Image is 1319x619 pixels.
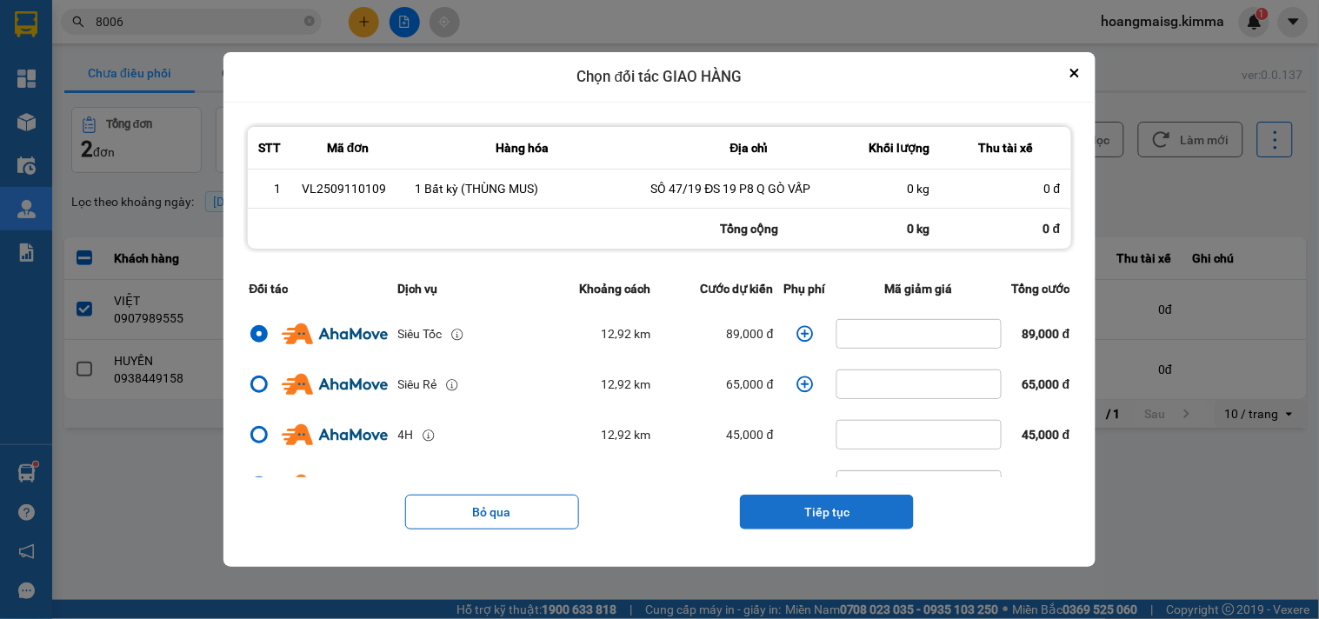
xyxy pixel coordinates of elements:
[656,409,778,460] td: 45,000 đ
[282,475,387,496] img: Ahamove
[243,269,392,309] th: Đối tác
[9,94,120,132] li: VP TP. [PERSON_NAME]
[536,359,656,409] td: 12,92 km
[951,137,1061,158] div: Thu tài xế
[398,324,443,343] div: Siêu Tốc
[9,9,252,74] li: [PERSON_NAME] - 0931936768
[858,209,941,249] div: 0 kg
[536,460,656,510] td: 12,92 km
[536,269,656,309] th: Khoảng cách
[282,374,387,395] img: Ahamove
[641,209,858,249] div: Tổng cộng
[415,180,630,197] div: 1 Bất kỳ (THÙNG MUS)
[651,137,848,158] div: Địa chỉ
[302,180,394,197] div: VL2509110109
[405,495,579,529] button: Bỏ qua
[120,94,231,113] li: VP Vĩnh Long
[282,424,387,445] img: Ahamove
[398,476,414,495] div: 2H
[1023,327,1070,341] span: 89,000 đ
[302,137,394,158] div: Mã đơn
[258,180,281,197] div: 1
[258,137,281,158] div: STT
[282,323,387,344] img: Ahamove
[656,359,778,409] td: 65,000 đ
[831,269,1007,309] th: Mã giảm giá
[223,52,1095,103] div: Chọn đối tác GIAO HÀNG
[779,269,831,309] th: Phụ phí
[656,269,778,309] th: Cước dự kiến
[869,137,930,158] div: Khối lượng
[740,495,914,529] button: Tiếp tục
[536,309,656,359] td: 12,92 km
[536,409,656,460] td: 12,92 km
[656,309,778,359] td: 89,000 đ
[120,116,213,168] b: 107/1 , Đường 2/9 P1, TP Vĩnh Long
[415,137,630,158] div: Hàng hóa
[1023,428,1070,442] span: 45,000 đ
[1064,63,1085,83] button: Close
[1007,269,1076,309] th: Tổng cước
[398,375,437,394] div: Siêu Rẻ
[651,180,848,197] div: SÔ 47/19 ĐS 19 P8 Q GÒ VẤP
[9,9,70,70] img: logo.jpg
[951,180,1061,197] div: 0 đ
[393,269,536,309] th: Dịch vụ
[223,52,1095,567] div: dialog
[869,180,930,197] div: 0 kg
[656,460,778,510] td: 58,000 đ
[398,425,414,444] div: 4H
[120,116,132,129] span: environment
[941,209,1071,249] div: 0 đ
[1023,377,1070,391] span: 65,000 đ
